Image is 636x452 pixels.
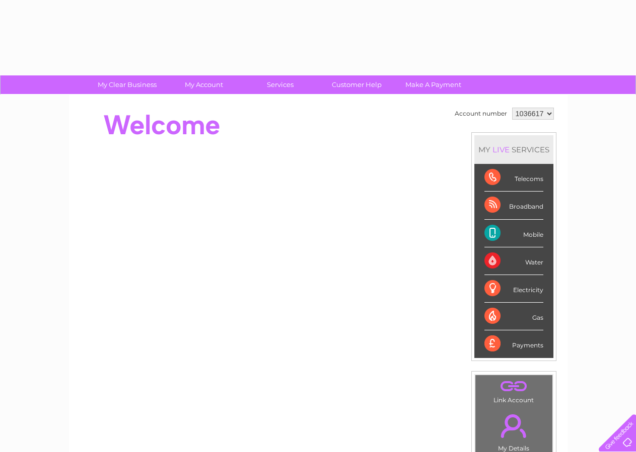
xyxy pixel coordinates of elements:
[86,75,169,94] a: My Clear Business
[484,275,543,303] div: Electricity
[484,192,543,219] div: Broadband
[484,303,543,330] div: Gas
[484,220,543,247] div: Mobile
[490,145,512,154] div: LIVE
[484,247,543,275] div: Water
[484,164,543,192] div: Telecoms
[239,75,322,94] a: Services
[452,105,510,122] td: Account number
[475,375,553,406] td: Link Account
[162,75,245,94] a: My Account
[478,408,550,443] a: .
[478,378,550,395] a: .
[484,330,543,357] div: Payments
[474,135,553,164] div: MY SERVICES
[315,75,398,94] a: Customer Help
[392,75,475,94] a: Make A Payment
